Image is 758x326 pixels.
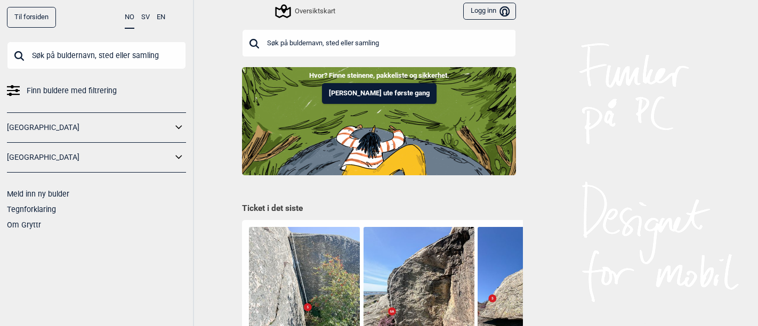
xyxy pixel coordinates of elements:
button: EN [157,7,165,28]
img: Indoor to outdoor [242,67,516,175]
p: Hvor? Finne steinene, pakkeliste og sikkerhet. [8,70,750,81]
button: Logg inn [463,3,516,20]
a: Finn buldere med filtrering [7,83,186,99]
div: Oversiktskart [277,5,335,18]
input: Søk på buldernavn, sted eller samling [242,29,516,57]
a: Om Gryttr [7,221,41,229]
button: NO [125,7,134,29]
a: [GEOGRAPHIC_DATA] [7,150,172,165]
input: Søk på buldernavn, sted eller samling [7,42,186,69]
a: [GEOGRAPHIC_DATA] [7,120,172,135]
a: Til forsiden [7,7,56,28]
h1: Ticket i det siste [242,203,516,215]
button: SV [141,7,150,28]
a: Meld inn ny bulder [7,190,69,198]
button: [PERSON_NAME] ute første gang [322,83,437,104]
span: Finn buldere med filtrering [27,83,117,99]
a: Tegnforklaring [7,205,56,214]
